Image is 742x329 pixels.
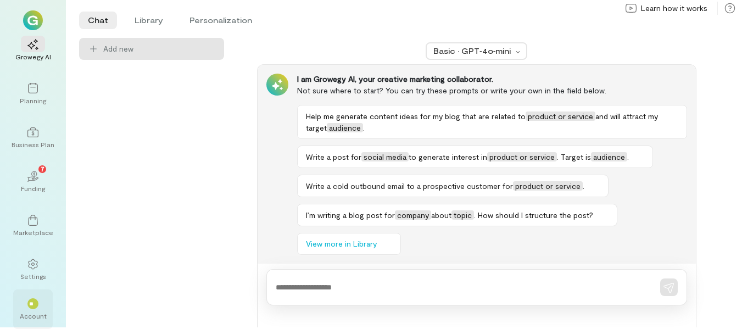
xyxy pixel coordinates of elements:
[451,210,474,220] span: topic
[306,111,526,121] span: Help me generate content ideas for my blog that are related to
[13,74,53,114] a: Planning
[306,181,513,191] span: Write a cold outbound email to a prospective customer for
[627,152,629,161] span: .
[433,46,512,57] div: Basic · GPT‑4o‑mini
[297,85,687,96] div: Not sure where to start? You can try these prompts or write your own in the field below.
[327,123,363,132] span: audience
[297,204,617,226] button: I’m writing a blog post forcompanyabouttopic. How should I structure the post?
[41,164,44,174] span: 7
[557,152,591,161] span: . Target is
[103,43,215,54] span: Add new
[13,30,53,70] a: Growegy AI
[431,210,451,220] span: about
[363,123,365,132] span: .
[13,206,53,246] a: Marketplace
[526,111,595,121] span: product or service
[409,152,487,161] span: to generate interest in
[513,181,583,191] span: product or service
[21,184,45,193] div: Funding
[641,3,707,14] span: Learn how it works
[395,210,431,220] span: company
[583,181,584,191] span: .
[297,105,687,139] button: Help me generate content ideas for my blog that are related toproduct or serviceand will attract ...
[20,96,46,105] div: Planning
[474,210,593,220] span: . How should I structure the post?
[306,238,377,249] span: View more in Library
[297,74,687,85] div: I am Growegy AI, your creative marketing collaborator.
[20,272,46,281] div: Settings
[591,152,627,161] span: audience
[79,12,117,29] li: Chat
[361,152,409,161] span: social media
[297,146,653,168] button: Write a post forsocial mediato generate interest inproduct or service. Target isaudience.
[126,12,172,29] li: Library
[15,52,51,61] div: Growegy AI
[306,111,658,132] span: and will attract my target
[12,140,54,149] div: Business Plan
[306,152,361,161] span: Write a post for
[306,210,395,220] span: I’m writing a blog post for
[297,233,401,255] button: View more in Library
[487,152,557,161] span: product or service
[13,250,53,289] a: Settings
[13,118,53,158] a: Business Plan
[13,228,53,237] div: Marketplace
[181,12,261,29] li: Personalization
[13,162,53,202] a: Funding
[297,175,609,197] button: Write a cold outbound email to a prospective customer forproduct or service.
[20,311,47,320] div: Account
